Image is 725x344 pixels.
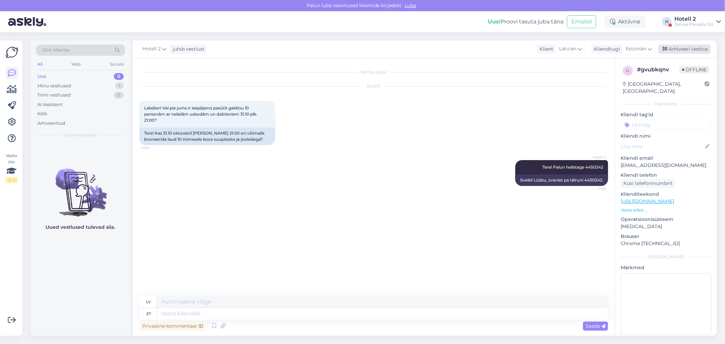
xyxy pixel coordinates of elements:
div: Arhiveeri vestlus [658,45,711,54]
input: Lisa tag [621,120,711,130]
div: Aktiivne [604,16,646,28]
div: 0 / 3 [5,177,18,183]
span: Tere! Palun helistage 4450242 [542,165,603,170]
span: Hotell 2 [142,45,161,53]
p: Kliendi nimi [621,133,711,140]
input: Lisa nimi [621,143,704,150]
div: Tiimi vestlused [37,92,71,99]
div: 0 [114,92,124,99]
div: Hotell 2 [674,16,713,22]
p: Brauser [621,233,711,240]
div: Uus [37,73,46,80]
p: [EMAIL_ADDRESS][DOMAIN_NAME] [621,162,711,169]
div: [PERSON_NAME] [621,254,711,260]
p: Vaata edasi ... [621,207,711,213]
div: Privaatne kommentaar [139,322,206,331]
p: Kliendi email [621,155,711,162]
div: H [662,17,672,27]
p: Uued vestlused tulevad siia. [46,224,116,231]
div: Vestlus algas [139,69,608,75]
span: Labdien! Vai pie jums ir iespējams pasūtīt galdiņu 10 personām ar nelielām uzkodām un dzērieniem ... [144,105,258,123]
p: [MEDICAL_DATA] [621,223,711,230]
div: # gvubkqnv [637,66,679,74]
p: Kliendi tag'id [621,111,711,118]
div: Kõik [37,110,47,117]
div: Kliendi info [621,101,711,107]
div: Proovi tasuta juba täna: [488,18,564,26]
span: Latvian [559,45,576,53]
div: Web [70,60,82,69]
p: Chrome [TECHNICAL_ID] [621,240,711,247]
div: 0 [114,73,124,80]
div: [GEOGRAPHIC_DATA], [GEOGRAPHIC_DATA] [623,81,705,95]
div: Tervise Paradiis OÜ [674,22,713,27]
div: 1 [115,83,124,89]
div: Vaata siia [5,153,18,183]
div: Minu vestlused [37,83,71,89]
p: Märkmed [621,264,711,271]
div: All [36,60,44,69]
div: Arhiveeritud [37,120,65,127]
div: et [146,308,151,320]
div: Klient [537,46,553,53]
p: Operatsioonisüsteem [621,216,711,223]
p: Kliendi telefon [621,172,711,179]
div: Tere! Kas 31.10 oktoobril [PERSON_NAME] 21.00 on võimalik broneerida laud 10 inimesele koos suupi... [139,127,275,145]
span: g [626,68,629,73]
a: Hotell 2Tervise Paradiis OÜ [674,16,721,27]
div: juhib vestlust [170,46,205,53]
div: Küsi telefoninumbrit [621,179,675,188]
div: lv [146,296,151,308]
div: [DATE] [139,83,608,89]
div: Klienditugi [591,46,620,53]
span: Saada [586,323,605,329]
span: Luba [403,2,418,8]
p: Klienditeekond [621,191,711,198]
div: Socials [108,60,125,69]
img: Askly Logo [5,46,18,59]
span: 17:19 [141,145,167,151]
div: AI Assistent [37,101,63,108]
img: No chats [31,156,131,218]
span: Estonian [626,45,646,53]
span: Otsi kliente [42,47,69,54]
a: [URL][DOMAIN_NAME] [621,198,674,204]
span: Uued vestlused [65,132,97,138]
span: 17:59 [581,186,606,191]
span: Hotell 2 [581,155,606,160]
button: Emailid [567,15,596,28]
div: Sveiki! Lūdzu, zvaniet pa tālruni 4450242. [515,174,608,186]
b: Uus! [488,18,501,25]
span: Offline [679,66,709,73]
